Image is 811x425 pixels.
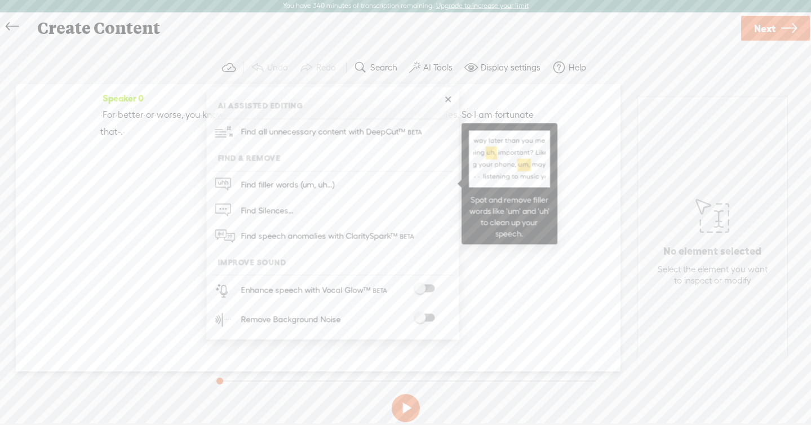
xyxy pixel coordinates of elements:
[548,56,593,79] button: Help
[481,62,540,73] label: Display settings
[370,62,397,73] label: Search
[116,107,118,123] span: ·
[569,62,586,73] label: Help
[202,107,225,123] span: know,
[100,93,144,103] span: Speaker 0
[295,56,343,79] button: Redo
[183,107,185,123] span: ·
[349,56,405,79] button: Search
[316,62,336,73] label: Redo
[200,107,202,123] span: ·
[469,131,550,188] img: filler_word_hint_tooltip_light.png
[476,107,478,123] span: ·
[100,107,103,123] span: ·
[283,2,434,11] label: You have 340 minutes of transcription remaining.
[472,107,474,123] span: ·
[655,264,770,286] div: Select the element you want to inspect or modify
[467,192,552,242] div: Spot and remove filler words like 'um' and 'uh' to clean up your speech.
[103,107,116,123] span: For
[100,123,123,140] span: that-.
[146,107,154,123] span: or
[663,245,761,258] p: No element selected
[405,56,460,79] button: AI Tools
[237,223,420,250] span: Find speech anomalies with ClaritySpark™
[237,198,297,223] span: Find Silences...
[460,56,548,79] button: Display settings
[29,14,739,43] div: Create Content
[118,107,144,123] span: better
[154,107,157,123] span: ·
[123,123,125,140] span: ·
[267,62,288,73] label: Undo
[246,56,295,79] button: Undo
[459,107,462,123] span: ·
[237,172,338,197] span: Find filler words (um, uh...)
[478,107,493,123] span: am
[495,107,534,123] span: fortunate
[144,107,146,123] span: ·
[423,62,453,73] label: AI Tools
[462,107,472,123] span: So
[436,2,529,11] label: Upgrade to increase your limit
[241,313,340,327] div: Remove Background Noise
[157,107,183,123] span: worse,
[237,119,428,145] span: Find all unnecessary content with DeepCut™
[493,107,495,123] span: ·
[241,283,389,298] div: Enhance speech with Vocal Glow™
[754,14,775,43] span: Next
[474,107,476,123] span: I
[185,107,200,123] span: you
